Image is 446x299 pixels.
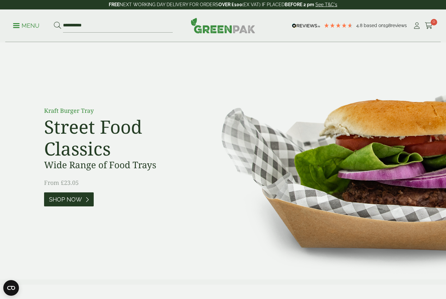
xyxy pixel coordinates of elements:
span: reviews [391,23,407,28]
span: Shop Now [49,196,82,203]
span: 4.8 [356,23,364,28]
i: My Account [413,22,421,29]
strong: BEFORE 2 pm [285,2,314,7]
div: 4.79 Stars [324,22,353,28]
span: 198 [384,23,391,28]
strong: FREE [109,2,119,7]
a: See T&C's [315,2,337,7]
img: Street Food Classics [201,42,446,279]
button: Open CMP widget [3,280,19,296]
h3: Wide Range of Food Trays [44,159,191,171]
p: Kraft Burger Tray [44,106,191,115]
span: 0 [431,19,437,25]
span: Based on [364,23,384,28]
a: Shop Now [44,192,94,206]
span: From £23.05 [44,179,79,187]
a: 0 [425,21,433,31]
i: Cart [425,22,433,29]
strong: OVER £100 [218,2,242,7]
img: REVIEWS.io [292,23,320,28]
img: GreenPak Supplies [191,18,255,33]
p: Menu [13,22,40,30]
h2: Street Food Classics [44,116,191,159]
a: Menu [13,22,40,28]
